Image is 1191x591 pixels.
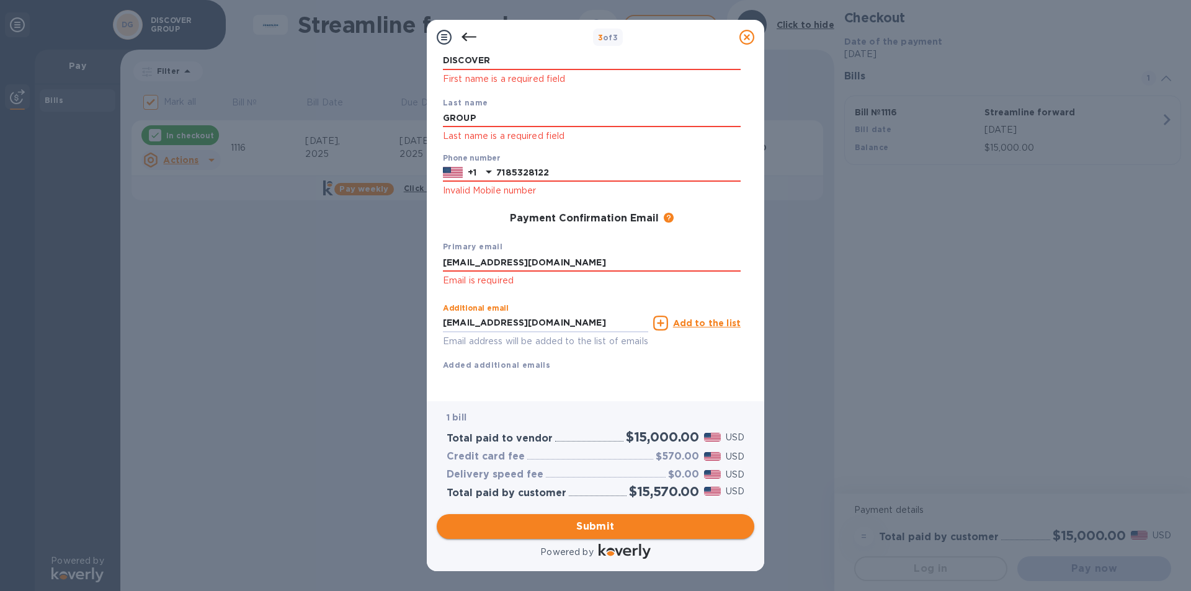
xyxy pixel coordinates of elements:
label: Additional email [443,305,509,313]
h3: Payment Confirmation Email [510,213,659,224]
h3: Total paid by customer [447,487,566,499]
img: US [443,166,463,179]
input: Enter your phone number [496,164,741,182]
p: First name is a required field [443,72,741,86]
p: +1 [468,166,476,179]
p: USD [726,431,744,444]
p: USD [726,468,744,481]
label: Phone number [443,154,500,162]
h3: $570.00 [656,451,699,463]
input: Enter additional email [443,314,648,332]
span: Submit [447,519,744,534]
h3: $0.00 [668,469,699,481]
p: Last name is a required field [443,129,741,143]
img: Logo [599,544,651,559]
span: 3 [598,33,603,42]
b: Added additional emails [443,360,550,370]
input: Enter your last name [443,109,741,128]
h3: Credit card fee [447,451,525,463]
img: USD [704,433,721,442]
p: USD [726,485,744,498]
b: 1 bill [447,412,466,422]
input: Enter your first name [443,51,741,70]
p: Powered by [540,546,593,559]
h3: Total paid to vendor [447,433,553,445]
p: USD [726,450,744,463]
img: USD [704,470,721,479]
p: Email address will be added to the list of emails [443,334,648,349]
h2: $15,570.00 [629,484,699,499]
u: Add to the list [673,318,741,328]
img: USD [704,487,721,495]
h2: $15,000.00 [626,429,699,445]
b: of 3 [598,33,618,42]
h3: Delivery speed fee [447,469,543,481]
input: Enter your primary name [443,253,741,272]
img: USD [704,452,721,461]
p: Email is required [443,273,741,288]
p: Invalid Mobile number [443,184,741,198]
b: Last name [443,98,488,107]
b: Primary email [443,242,502,251]
button: Submit [437,514,754,539]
